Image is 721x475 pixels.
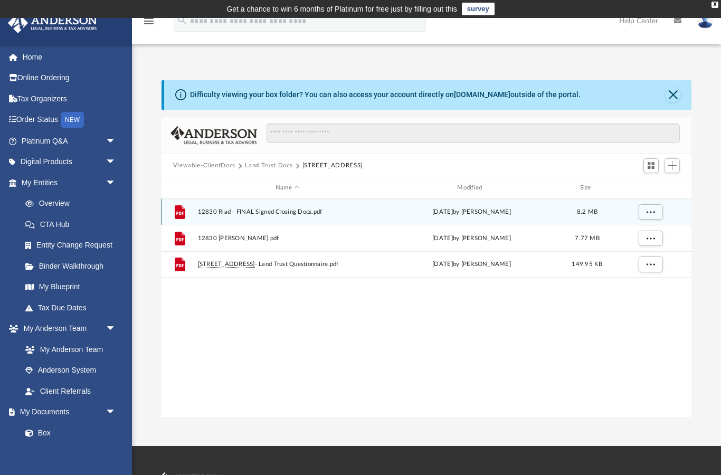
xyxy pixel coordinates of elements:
button: Viewable-ClientDocs [173,161,235,170]
button: [STREET_ADDRESS] [302,161,363,170]
a: Binder Walkthrough [15,255,132,277]
a: Box [15,422,121,443]
div: [DATE] by [PERSON_NAME] [382,260,561,269]
span: - Land Trust Questionnaire.pdf [197,261,377,268]
i: menu [143,15,155,27]
a: My Anderson Teamarrow_drop_down [7,318,127,339]
div: id [613,183,687,193]
span: arrow_drop_down [106,318,127,340]
a: Platinum Q&Aarrow_drop_down [7,130,132,151]
span: 149.95 KB [572,261,602,267]
button: Switch to Grid View [643,158,659,173]
a: CTA Hub [15,214,132,235]
a: Tax Due Dates [15,297,132,318]
span: arrow_drop_down [106,402,127,423]
a: survey [462,3,495,15]
span: 12830 [PERSON_NAME].pdf [197,235,377,242]
span: 7.77 MB [575,235,600,241]
img: Anderson Advisors Platinum Portal [5,13,100,33]
button: Close [666,88,680,102]
div: grid [162,198,691,417]
a: My Entitiesarrow_drop_down [7,172,132,193]
span: arrow_drop_down [106,130,127,152]
div: NEW [61,112,84,128]
div: close [711,2,718,8]
a: [DOMAIN_NAME] [454,90,510,99]
div: Name [197,183,377,193]
a: Anderson System [15,360,127,381]
div: Difficulty viewing your box folder? You can also access your account directly on outside of the p... [190,89,581,100]
a: Online Ordering [7,68,132,89]
span: 12830 Riad - FINAL Signed Closing Docs.pdf [197,208,377,215]
a: Overview [15,193,132,214]
a: Order StatusNEW [7,109,132,131]
i: search [176,14,188,26]
a: menu [143,20,155,27]
button: More options [638,231,662,246]
div: Modified [382,183,562,193]
img: User Pic [697,13,713,28]
div: id [166,183,193,193]
button: Land Trust Docs [245,161,292,170]
div: [DATE] by [PERSON_NAME] [382,234,561,243]
a: My Anderson Team [15,339,121,360]
div: [DATE] by [PERSON_NAME] [382,207,561,217]
button: More options [638,204,662,220]
span: arrow_drop_down [106,172,127,194]
div: Size [566,183,608,193]
button: More options [638,256,662,272]
a: My Blueprint [15,277,127,298]
div: Get a chance to win 6 months of Platinum for free just by filling out this [226,3,457,15]
input: Search files and folders [267,123,680,144]
a: My Documentsarrow_drop_down [7,402,127,423]
span: 8.2 MB [577,209,598,215]
a: Tax Organizers [7,88,132,109]
a: Entity Change Request [15,235,132,256]
span: arrow_drop_down [106,151,127,173]
a: Client Referrals [15,381,127,402]
a: Digital Productsarrow_drop_down [7,151,132,173]
a: Home [7,46,132,68]
button: Add [665,158,680,173]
